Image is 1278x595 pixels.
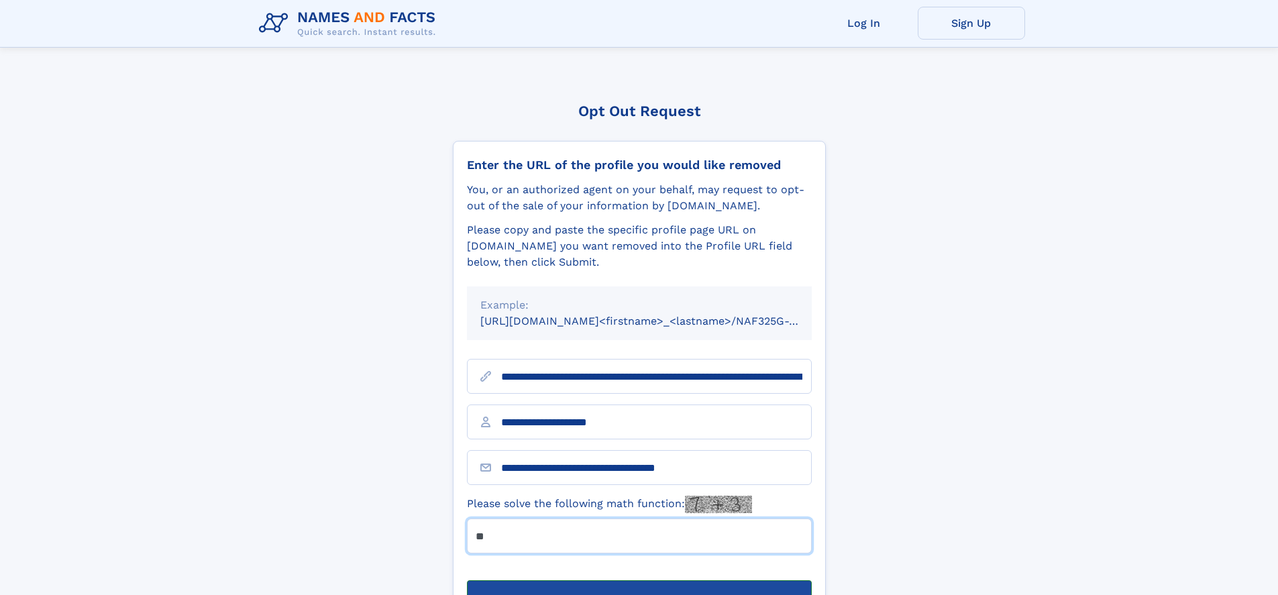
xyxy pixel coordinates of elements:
[254,5,447,42] img: Logo Names and Facts
[480,297,798,313] div: Example:
[467,222,812,270] div: Please copy and paste the specific profile page URL on [DOMAIN_NAME] you want removed into the Pr...
[467,496,752,513] label: Please solve the following math function:
[810,7,918,40] a: Log In
[467,182,812,214] div: You, or an authorized agent on your behalf, may request to opt-out of the sale of your informatio...
[918,7,1025,40] a: Sign Up
[467,158,812,172] div: Enter the URL of the profile you would like removed
[480,315,837,327] small: [URL][DOMAIN_NAME]<firstname>_<lastname>/NAF325G-xxxxxxxx
[453,103,826,119] div: Opt Out Request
